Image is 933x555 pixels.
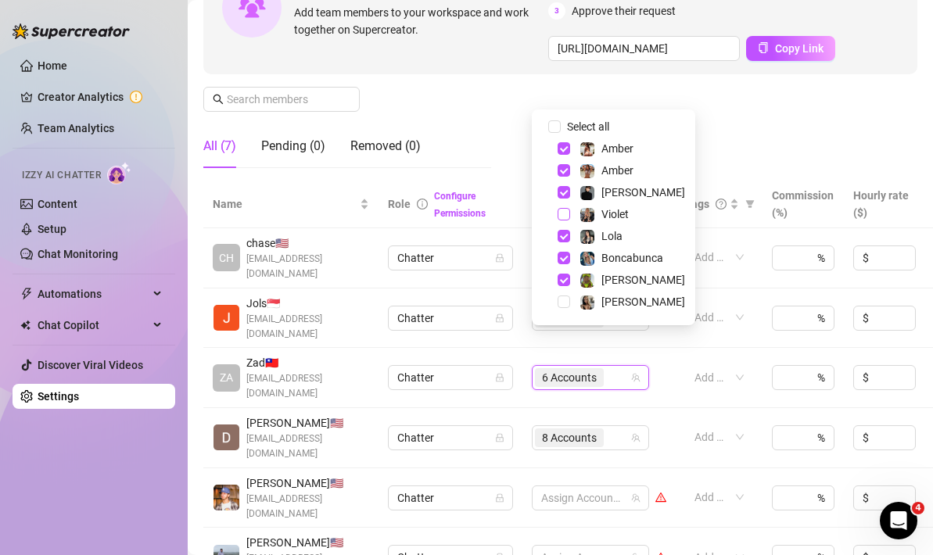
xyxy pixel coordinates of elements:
iframe: Intercom live chat [880,502,917,539]
span: ZA [220,369,233,386]
a: Creator Analytics exclamation-circle [38,84,163,109]
span: Amber [601,164,633,177]
span: search [213,94,224,105]
img: AI Chatter [107,162,131,184]
span: Role [388,198,411,210]
span: team [631,433,641,442]
img: emma [580,295,594,310]
span: Chatter [397,426,504,449]
span: Boncabunca [601,252,663,264]
span: question-circle [716,199,727,209]
span: [PERSON_NAME] 🇺🇸 [246,474,369,492]
span: Name [213,195,357,213]
span: [EMAIL_ADDRESS][DOMAIN_NAME] [246,312,369,342]
img: Daniel [214,424,239,450]
span: Select tree node [558,295,570,308]
span: Copy Link [775,42,824,55]
a: Settings [38,390,79,403]
span: lock [495,493,504,503]
a: Team Analytics [38,122,114,134]
span: team [631,493,641,503]
img: Camille [580,186,594,200]
span: 8 Accounts [535,428,604,447]
span: Lola [601,230,623,242]
span: copy [758,42,769,53]
a: Discover Viral Videos [38,359,143,371]
span: [PERSON_NAME] 🇺🇸 [246,414,369,431]
div: Pending (0) [261,137,325,156]
span: Chatter [397,246,504,270]
a: Configure Permissions [434,191,486,219]
span: Select tree node [558,164,570,177]
div: All (7) [203,137,236,156]
input: Search members [227,91,338,108]
span: Violet [601,208,629,220]
span: 3 [548,2,565,20]
span: 4 [912,502,924,514]
a: Chat Monitoring [38,248,118,260]
span: 6 Accounts [542,369,597,386]
span: lock [495,373,504,382]
span: lock [495,253,504,263]
span: Automations [38,281,149,306]
img: Jols [214,305,239,331]
a: Home [38,59,67,72]
img: Amber [580,164,594,178]
img: Boncabunca [580,252,594,266]
span: chase 🇺🇸 [246,235,369,252]
span: info-circle [417,199,428,209]
img: Lola [580,230,594,244]
img: Amber [580,142,594,156]
span: Tags [685,195,709,213]
img: Violet [580,208,594,222]
span: 6 Accounts [535,368,604,387]
img: Chat Copilot [20,320,31,331]
span: Jols 🇸🇬 [246,295,369,312]
span: lock [495,313,504,323]
th: Name [203,181,379,228]
span: Chatter [397,306,504,330]
span: [PERSON_NAME] [601,186,685,199]
div: Removed (0) [350,137,421,156]
img: logo-BBDzfeDw.svg [13,23,130,39]
span: lock [495,433,504,442]
span: thunderbolt [20,288,33,300]
span: Amber [601,142,633,155]
span: Zad 🇹🇼 [246,354,369,371]
span: Select tree node [558,252,570,264]
span: [PERSON_NAME] 🇺🇸 [246,534,369,551]
span: [EMAIL_ADDRESS][DOMAIN_NAME] [246,371,369,401]
button: Copy Link [746,36,835,61]
span: 8 Accounts [542,429,597,446]
span: Add team members to your workspace and work together on Supercreator. [294,4,542,38]
img: juno management [214,485,239,510]
span: filter [745,199,755,209]
span: Izzy AI Chatter [22,168,101,183]
span: Chatter [397,366,504,389]
span: [PERSON_NAME] [601,274,685,286]
span: [EMAIL_ADDRESS][DOMAIN_NAME] [246,252,369,281]
th: Commission (%) [763,181,844,228]
span: Select tree node [558,186,570,199]
span: team [631,373,641,382]
span: filter [742,192,758,216]
span: Select tree node [558,274,570,286]
span: Select tree node [558,208,570,220]
th: Hourly rate ($) [844,181,925,228]
span: Select tree node [558,142,570,155]
span: [PERSON_NAME] [601,295,685,308]
a: Setup [38,223,66,235]
span: Chat Copilot [38,313,149,338]
img: Taylor [580,274,594,288]
span: [EMAIL_ADDRESS][DOMAIN_NAME] [246,492,369,521]
span: Select tree node [558,230,570,242]
a: Content [38,198,77,210]
span: warning [655,492,666,503]
span: Approve their request [572,2,676,20]
span: [EMAIL_ADDRESS][DOMAIN_NAME] [246,431,369,461]
span: Select all [561,118,615,135]
span: CH [219,249,234,267]
span: Chatter [397,486,504,510]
